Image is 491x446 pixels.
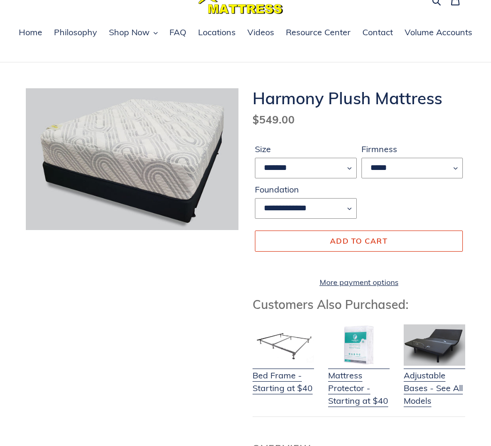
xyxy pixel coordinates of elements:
[19,27,42,38] span: Home
[253,88,465,108] h1: Harmony Plush Mattress
[109,27,150,38] span: Shop Now
[281,26,355,40] a: Resource Center
[255,143,357,155] label: Size
[330,236,388,246] span: Add to cart
[193,26,240,40] a: Locations
[253,297,465,312] h3: Customers Also Purchased:
[328,357,390,407] a: Mattress Protector - Starting at $40
[328,324,390,365] img: Mattress Protector
[404,357,465,407] a: Adjustable Bases - See All Models
[243,26,279,40] a: Videos
[400,26,477,40] a: Volume Accounts
[49,26,102,40] a: Philosophy
[54,27,97,38] span: Philosophy
[253,357,314,394] a: Bed Frame - Starting at $40
[253,324,314,365] img: Bed Frame
[255,183,357,196] label: Foundation
[405,27,472,38] span: Volume Accounts
[404,324,465,365] img: Adjustable Base
[14,26,47,40] a: Home
[358,26,398,40] a: Contact
[253,113,295,126] span: $549.00
[165,26,191,40] a: FAQ
[198,27,236,38] span: Locations
[169,27,186,38] span: FAQ
[361,143,463,155] label: Firmness
[255,277,463,288] a: More payment options
[362,27,393,38] span: Contact
[247,27,274,38] span: Videos
[286,27,351,38] span: Resource Center
[255,231,463,251] button: Add to cart
[104,26,162,40] button: Shop Now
